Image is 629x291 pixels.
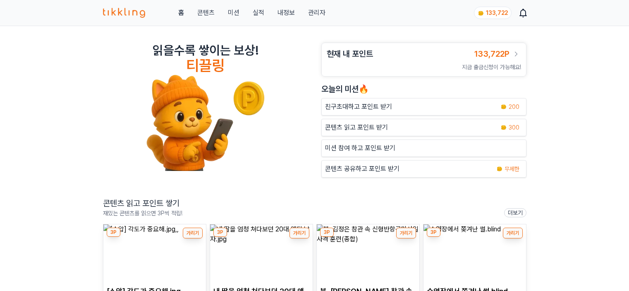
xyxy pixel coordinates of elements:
a: 콘텐츠 읽고 포인트 받기 coin 300 [321,119,526,136]
img: 내 딸을 엄청 쳐다보던 20대 앳된 남자.jpg [210,224,313,282]
span: 300 [509,123,519,132]
button: 가리기 [503,228,523,238]
button: 친구초대하고 포인트 받기 coin 200 [321,98,526,115]
a: 홈 [178,8,184,18]
img: 북, 김정은 참관 속 신형반항공미사일 사격 훈련(종합) [317,224,419,282]
div: 3P [320,228,334,237]
p: 재밌는 콘텐츠를 읽으면 3P씩 적립! [103,209,182,217]
a: 관리자 [308,8,325,18]
img: coin [478,10,484,17]
span: 200 [509,103,519,111]
span: 133,722 [486,10,508,16]
div: 3P [213,228,227,237]
a: 콘텐츠 [197,8,215,18]
span: 133,722P [474,49,509,59]
h2: 오늘의 미션🔥 [321,83,526,95]
span: 지금 출금신청이 가능해요! [462,64,521,70]
a: 더보기 [504,208,526,217]
h3: 현재 내 포인트 [327,48,373,60]
p: 친구초대하고 포인트 받기 [325,102,392,112]
a: 실적 [253,8,264,18]
h4: 티끌링 [186,58,225,74]
a: coin 133,722 [474,7,510,19]
div: 3P [427,228,440,237]
img: 티끌링 [103,8,146,18]
img: [스압] 각도가 중요해.jpg,, [103,224,206,282]
button: 미션 [228,8,239,18]
p: 콘텐츠 공유하고 포인트 받기 [325,164,399,174]
h2: 콘텐츠 읽고 포인트 쌓기 [103,197,182,209]
a: 콘텐츠 공유하고 포인트 받기 coin 무제한 [321,160,526,178]
img: coin [496,166,503,172]
img: tikkling_character [146,74,265,171]
div: 3P [107,228,120,237]
button: 미션 참여 하고 포인트 받기 [321,139,526,157]
a: 내정보 [277,8,295,18]
img: coin [500,124,507,131]
img: 수영장에서 쫒겨난 썰.blind [423,224,526,282]
p: 미션 참여 하고 포인트 받기 [325,143,395,153]
a: 133,722P [474,48,521,60]
img: coin [500,103,507,110]
span: 무제한 [505,165,519,173]
button: 가리기 [183,228,203,238]
h2: 읽을수록 쌓이는 보상! [153,43,258,58]
button: 가리기 [396,228,416,238]
p: 콘텐츠 읽고 포인트 받기 [325,123,388,132]
button: 가리기 [289,228,309,238]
